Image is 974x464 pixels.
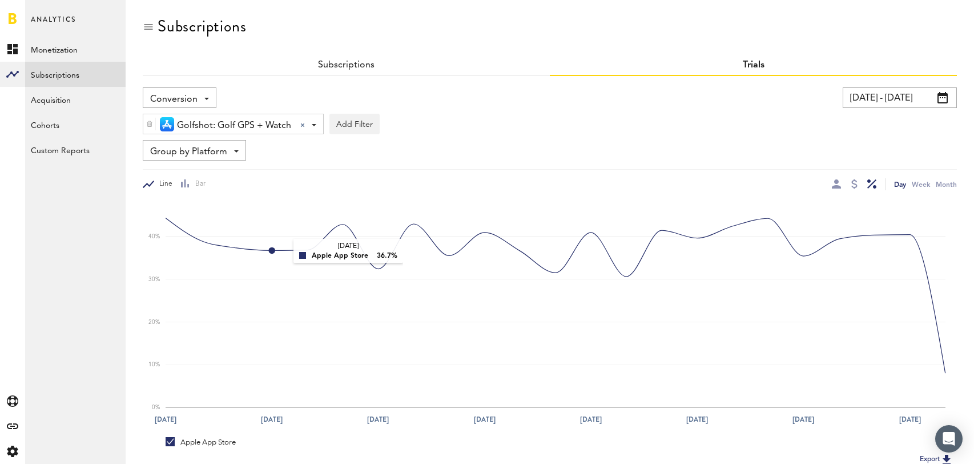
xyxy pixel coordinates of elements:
div: Apple App Store [166,437,236,447]
text: [DATE] [367,414,389,425]
text: 0% [152,404,160,410]
span: Analytics [31,13,76,37]
text: 20% [148,319,160,325]
a: Subscriptions [25,62,126,87]
img: trash_awesome_blue.svg [146,120,153,128]
div: Delete [143,114,156,134]
span: Golfshot: Golf GPS + Watch [177,116,291,135]
div: Day [894,178,906,190]
button: Add Filter [329,114,380,134]
text: 40% [148,233,160,239]
text: [DATE] [155,414,176,425]
a: Acquisition [25,87,126,112]
text: 30% [148,276,160,282]
div: Month [936,178,957,190]
div: Clear [300,123,305,127]
a: Monetization [25,37,126,62]
text: [DATE] [899,414,921,425]
a: Subscriptions [318,61,375,70]
text: [DATE] [580,414,602,425]
span: Conversion [150,90,198,109]
text: [DATE] [261,414,283,425]
div: Open Intercom Messenger [935,425,963,453]
img: 21.png [160,117,174,131]
span: Bar [190,179,206,189]
a: Cohorts [25,112,126,137]
a: Trials [743,61,764,70]
text: [DATE] [686,414,708,425]
a: Custom Reports [25,137,126,162]
text: [DATE] [474,414,496,425]
div: Subscriptions [158,17,246,35]
div: Week [912,178,930,190]
span: Group by Platform [150,142,227,162]
text: [DATE] [792,414,814,425]
text: 10% [148,362,160,368]
span: Line [154,179,172,189]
